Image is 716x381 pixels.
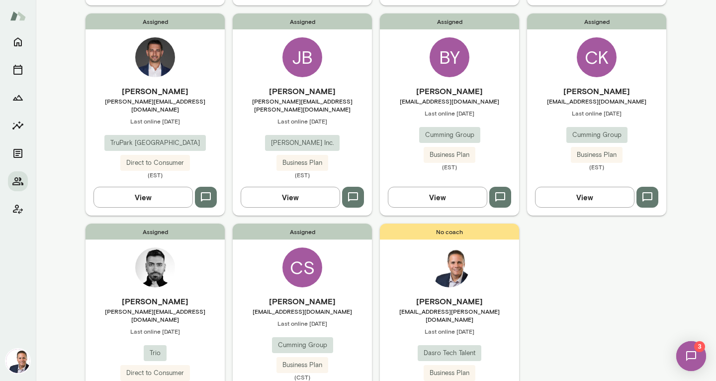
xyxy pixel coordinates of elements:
img: Aaron Alamary [135,37,175,77]
button: View [388,187,487,208]
h6: [PERSON_NAME] [86,295,225,307]
span: Last online [DATE] [86,327,225,335]
span: [EMAIL_ADDRESS][DOMAIN_NAME] [233,307,372,315]
span: Business Plan [424,368,475,378]
span: [PERSON_NAME][EMAIL_ADDRESS][PERSON_NAME][DOMAIN_NAME] [233,97,372,113]
h6: [PERSON_NAME] [527,85,666,97]
h6: [PERSON_NAME] [233,85,372,97]
button: Growth Plan [8,88,28,108]
span: Assigned [233,13,372,29]
span: Last online [DATE] [233,117,372,125]
span: [EMAIL_ADDRESS][DOMAIN_NAME] [527,97,666,105]
span: Cumming Group [419,130,480,140]
span: TruPark [GEOGRAPHIC_DATA] [104,138,206,148]
span: [EMAIL_ADDRESS][PERSON_NAME][DOMAIN_NAME] [380,307,519,323]
span: Assigned [233,224,372,240]
span: Last online [DATE] [233,319,372,327]
span: Cumming Group [272,340,333,350]
span: [EMAIL_ADDRESS][DOMAIN_NAME] [380,97,519,105]
img: Jon Fraser [6,349,30,373]
img: Jon Fraser [430,248,469,287]
span: Last online [DATE] [86,117,225,125]
button: View [535,187,634,208]
span: Business Plan [276,360,328,370]
button: Home [8,32,28,52]
span: Assigned [86,13,225,29]
span: Business Plan [571,150,623,160]
span: Dasro Tech Talent [418,348,481,358]
span: (CST) [233,373,372,381]
div: JB [282,37,322,77]
div: CS [282,248,322,287]
span: (EST) [233,171,372,179]
button: Sessions [8,60,28,80]
button: Documents [8,143,28,163]
span: Assigned [86,224,225,240]
img: Mento [10,6,26,25]
span: Last online [DATE] [380,327,519,335]
span: Last online [DATE] [380,109,519,117]
span: Direct to Consumer [120,158,190,168]
span: (EST) [380,163,519,171]
button: View [241,187,340,208]
span: Business Plan [276,158,328,168]
span: Cumming Group [566,130,627,140]
button: View [93,187,193,208]
span: Direct to Consumer [120,368,190,378]
span: [PERSON_NAME][EMAIL_ADDRESS][DOMAIN_NAME] [86,97,225,113]
span: [PERSON_NAME][EMAIL_ADDRESS][DOMAIN_NAME] [86,307,225,323]
button: Members [8,171,28,191]
h6: [PERSON_NAME] [233,295,372,307]
h6: [PERSON_NAME] [380,295,519,307]
h6: [PERSON_NAME] [380,85,519,97]
button: Client app [8,199,28,219]
span: (EST) [86,171,225,179]
span: Assigned [380,13,519,29]
span: (EST) [527,163,666,171]
span: Assigned [527,13,666,29]
div: BY [430,37,469,77]
span: Trio [144,348,167,358]
span: Business Plan [424,150,475,160]
img: Alex Kugell [135,248,175,287]
div: CK [577,37,617,77]
span: Last online [DATE] [527,109,666,117]
button: Insights [8,116,28,135]
span: No coach [380,224,519,240]
span: [PERSON_NAME] Inc. [265,138,340,148]
h6: [PERSON_NAME] [86,85,225,97]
